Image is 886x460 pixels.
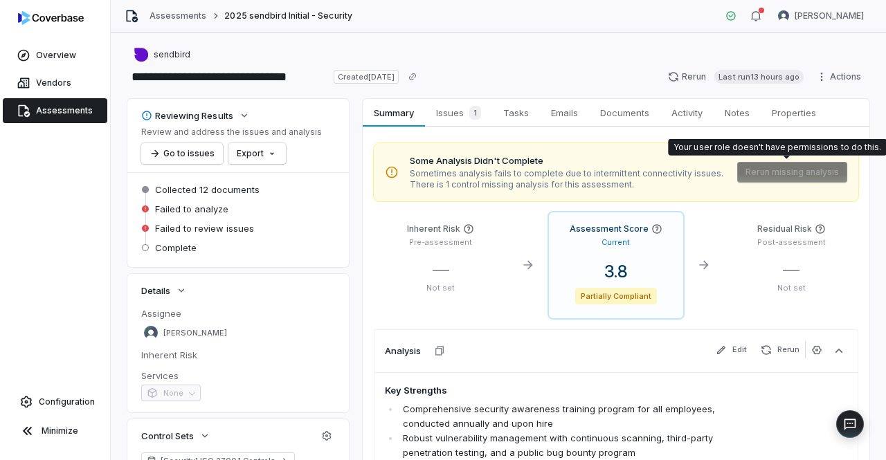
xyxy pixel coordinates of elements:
[228,143,286,164] button: Export
[334,70,399,84] span: Created [DATE]
[410,154,723,168] span: Some Analysis Didn't Complete
[154,49,190,60] span: sendbird
[385,384,754,398] h4: Key Strengths
[42,425,78,436] span: Minimize
[660,66,812,87] button: RerunLast run13 hours ago
[407,223,460,234] h4: Inherent Risk
[736,237,847,248] p: Post-assessment
[6,417,105,445] button: Minimize
[602,237,630,248] p: Current
[3,43,107,68] a: Overview
[141,284,170,297] span: Details
[368,104,419,122] span: Summary
[736,283,847,293] p: Not set
[795,10,864,21] span: [PERSON_NAME]
[18,11,84,25] img: logo-D7KZi-bG.svg
[3,98,107,123] a: Assessments
[137,103,254,128] button: Reviewing Results
[155,183,260,196] span: Collected 12 documents
[433,259,449,279] span: —
[575,288,658,304] span: Partially Compliant
[163,328,227,338] span: [PERSON_NAME]
[141,430,194,442] span: Control Sets
[385,283,496,293] p: Not set
[141,369,335,382] dt: Services
[545,104,584,122] span: Emails
[595,104,655,122] span: Documents
[141,143,223,164] button: Go to issues
[3,71,107,95] a: Vendors
[399,431,754,460] li: Robust vulnerability management with continuous scanning, third-party penetration testing, and a ...
[431,103,487,122] span: Issues
[469,106,481,120] span: 1
[766,104,822,122] span: Properties
[155,222,254,234] span: Failed to review issues
[224,10,352,21] span: 2025 sendbird Initial - Security
[812,66,869,87] button: Actions
[710,342,752,358] button: Edit
[155,241,197,254] span: Complete
[719,104,755,122] span: Notes
[137,423,215,448] button: Control Sets
[673,142,881,153] div: Your user role doesn't have permissions to do this.
[36,77,71,89] span: Vendors
[137,278,191,303] button: Details
[130,42,195,67] button: https://sendbird.com/sendbird
[400,64,425,89] button: Copy link
[410,168,723,179] span: Sometimes analysis fails to complete due to intermittent connectivity issues.
[144,326,158,340] img: Arun Muthu avatar
[757,223,812,234] h4: Residual Risk
[141,307,335,320] dt: Assignee
[141,109,233,122] div: Reviewing Results
[36,50,76,61] span: Overview
[399,402,754,431] li: Comprehensive security awareness training program for all employees, conducted annually and upon ...
[570,223,649,234] h4: Assessment Score
[778,10,789,21] img: Arun Muthu avatar
[498,104,534,122] span: Tasks
[755,342,805,358] button: Rerun
[141,349,335,361] dt: Inherent Risk
[155,203,228,215] span: Failed to analyze
[770,6,872,26] button: Arun Muthu avatar[PERSON_NAME]
[593,261,639,282] span: 3.8
[141,127,322,138] p: Review and address the issues and analysis
[666,104,708,122] span: Activity
[150,10,206,21] a: Assessments
[410,179,723,190] span: There is 1 control missing analysis for this assessment.
[714,70,804,84] span: Last run 13 hours ago
[39,396,95,407] span: Configuration
[783,259,799,279] span: —
[385,344,421,357] h3: Analysis
[385,237,496,248] p: Pre-assessment
[36,105,93,116] span: Assessments
[6,389,105,414] a: Configuration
